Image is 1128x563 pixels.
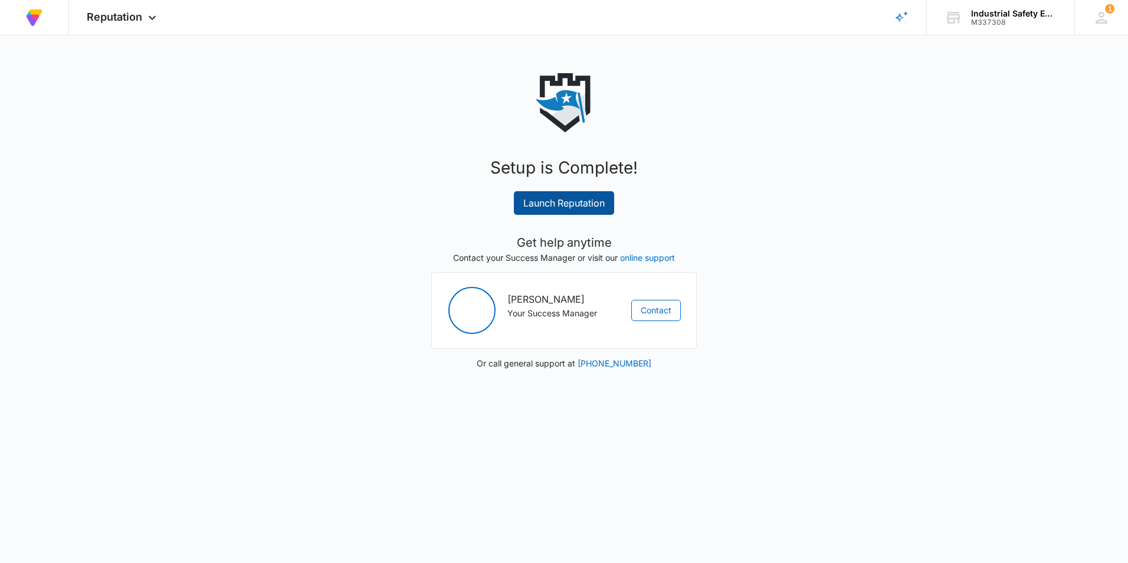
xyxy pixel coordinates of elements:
p: Or call general support at [431,357,697,369]
p: Contact your Success Manager or visit our [431,251,697,264]
a: Launch Reputation [514,191,614,215]
span: Reputation [87,11,142,23]
button: Contact [631,300,681,321]
a: online support [620,253,675,263]
div: notifications count [1105,4,1114,14]
div: account name [971,9,1057,18]
img: Volusion [24,7,45,28]
h6: [PERSON_NAME] [507,292,621,307]
a: [PHONE_NUMBER] [578,358,651,368]
h1: Setup is Complete! [328,155,800,180]
h5: Get help anytime [431,234,697,251]
div: account id [971,18,1057,27]
img: reputation icon [535,73,593,132]
span: 1 [1105,4,1114,14]
img: Austin Layton [448,287,496,334]
span: Contact [641,304,671,317]
p: Your Success Manager [507,307,621,320]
